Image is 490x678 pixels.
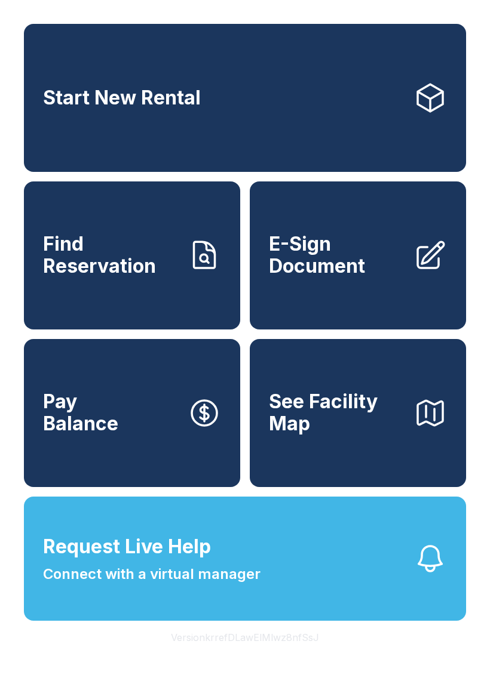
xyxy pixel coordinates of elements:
a: Find Reservation [24,181,240,329]
a: E-Sign Document [250,181,466,329]
span: See Facility Map [269,391,404,434]
span: Pay Balance [43,391,118,434]
span: Find Reservation [43,233,178,277]
a: Start New Rental [24,24,466,172]
span: Connect with a virtual manager [43,563,261,585]
button: Request Live HelpConnect with a virtual manager [24,497,466,621]
button: VersionkrrefDLawElMlwz8nfSsJ [161,621,329,654]
button: PayBalance [24,339,240,487]
span: E-Sign Document [269,233,404,277]
button: See Facility Map [250,339,466,487]
span: Start New Rental [43,87,201,109]
span: Request Live Help [43,532,211,561]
